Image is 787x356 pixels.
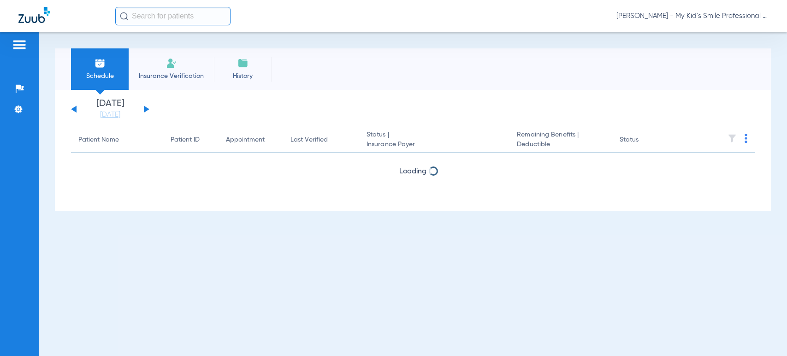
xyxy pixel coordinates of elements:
[226,135,265,145] div: Appointment
[616,12,769,21] span: [PERSON_NAME] - My Kid's Smile Professional Circle
[115,7,231,25] input: Search for patients
[399,168,426,175] span: Loading
[359,127,509,153] th: Status |
[78,135,156,145] div: Patient Name
[367,140,502,149] span: Insurance Payer
[509,127,612,153] th: Remaining Benefits |
[237,58,249,69] img: History
[136,71,207,81] span: Insurance Verification
[12,39,27,50] img: hamburger-icon
[95,58,106,69] img: Schedule
[290,135,352,145] div: Last Verified
[120,12,128,20] img: Search Icon
[83,110,138,119] a: [DATE]
[728,134,737,143] img: filter.svg
[83,99,138,119] li: [DATE]
[171,135,211,145] div: Patient ID
[78,71,122,81] span: Schedule
[290,135,328,145] div: Last Verified
[612,127,675,153] th: Status
[745,134,747,143] img: group-dot-blue.svg
[517,140,604,149] span: Deductible
[18,7,50,23] img: Zuub Logo
[171,135,200,145] div: Patient ID
[78,135,119,145] div: Patient Name
[221,71,265,81] span: History
[166,58,177,69] img: Manual Insurance Verification
[226,135,276,145] div: Appointment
